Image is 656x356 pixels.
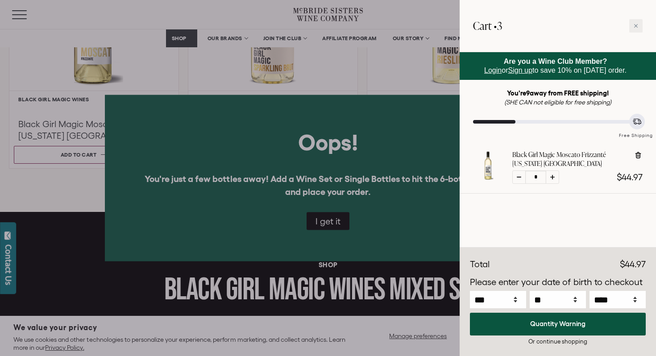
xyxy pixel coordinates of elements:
[470,258,490,271] div: Total
[617,172,643,182] span: $44.97
[507,89,609,97] strong: You're away from FREE shipping!
[484,58,627,74] span: or to save 10% on [DATE] order.
[470,337,646,346] div: Or continue shopping
[470,276,646,289] p: Please enter your date of birth to checkout
[620,259,646,269] span: $44.97
[504,99,612,106] em: (SHE CAN not eligible for free shipping)
[616,124,656,139] div: Free Shipping
[484,66,502,74] a: Login
[512,150,627,168] a: Black Girl Magic Moscato Frizzanté [US_STATE] [GEOGRAPHIC_DATA]
[473,173,503,182] a: Black Girl Magic Moscato Frizzanté California NV
[473,13,502,38] h2: Cart •
[526,89,530,97] span: 9
[504,58,607,65] strong: Are you a Wine Club Member?
[508,66,532,74] a: Sign up
[470,313,646,335] button: Quantity Warning
[497,18,502,33] span: 3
